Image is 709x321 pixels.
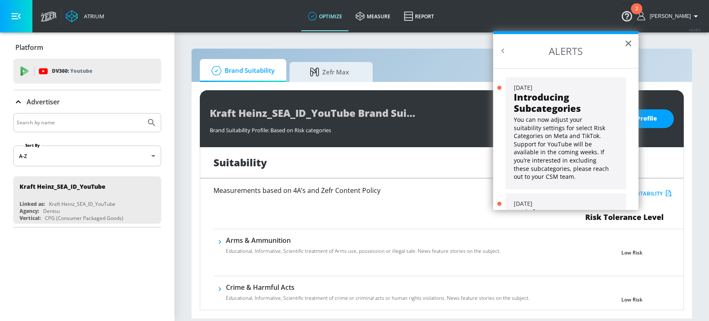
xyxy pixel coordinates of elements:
div: Kraft Heinz_SEA_ID_YouTube [20,183,105,190]
div: [DATE] [514,84,618,92]
button: Back to Resource Center Home [499,47,507,55]
div: Crime & Harmful ActsEducational, Informative, Scientific treatment of crime or criminal acts or h... [226,283,530,307]
a: optimize [301,1,349,31]
p: Low Risk [621,248,643,257]
button: [PERSON_NAME] [637,11,701,21]
a: measure [349,1,397,31]
div: Kraft Heinz_SEA_ID_YouTubeLinked as:Kraft Heinz_SEA_ID_YouTubeAgency:DentsuVertical:CPG (Consumer... [13,176,161,224]
div: Advertiser [13,90,161,114]
button: Open Resource Center, 2 new notifications [615,4,638,27]
h6: Measurements based on 4A’s and Zefr Content Policy [213,187,527,194]
span: login as: julian.refki@dentsu.com [646,13,691,19]
p: DV360: [52,67,92,76]
span: Risk Tolerance Level [585,212,664,222]
span: Brand Suitability [208,61,275,81]
p: Educational, Informative, Scientific treatment of Arms use, possession or illegal sale. News feat... [226,247,500,255]
h2: ALERTS [493,34,638,68]
div: Platform [13,36,161,59]
div: [DATE] [514,200,618,208]
input: Search by name [17,117,142,128]
span: Zefr Max [298,62,361,82]
strong: Introducing Subcategories [514,91,581,114]
div: Linked as: [20,200,45,207]
div: Vertical: [20,215,41,222]
div: Agency: [20,207,39,215]
div: CPG (Consumer Packaged Goods) [45,215,123,222]
p: Educational, Informative, Scientific treatment of crime or criminal acts or human rights violatio... [226,294,530,302]
label: Sort By [24,143,42,148]
p: Youtube [70,67,92,75]
div: A-Z [13,146,161,166]
strong: "Risky News" Youtube Setting [514,207,591,230]
p: You can now adjust your suitability settings for select Risk Categories on Meta and TikTok. Suppo... [514,116,611,181]
a: Atrium [66,10,104,22]
div: Dentsu [43,207,60,215]
div: Brand Suitability Profile: Based on Risk categories [210,122,589,134]
a: Report [397,1,441,31]
h6: Crime & Harmful Acts [226,283,530,292]
p: Low Risk [621,295,643,304]
div: Advertiser [13,113,161,227]
div: Atrium [81,12,104,20]
p: Advertiser [27,97,60,106]
h1: Suitability [213,156,267,169]
p: Platform [15,43,43,52]
div: Kraft Heinz_SEA_ID_YouTube [49,200,115,207]
div: Arms & AmmunitionEducational, Informative, Scientific treatment of Arms use, possession or illega... [226,236,500,260]
nav: list of Advertiser [13,173,161,227]
button: Close [624,37,632,50]
div: DV360: Youtube [13,59,161,84]
h6: Arms & Ammunition [226,236,500,245]
span: v 4.28.0 [689,27,701,32]
div: 2 [635,9,638,20]
div: Resource Center [493,31,638,210]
